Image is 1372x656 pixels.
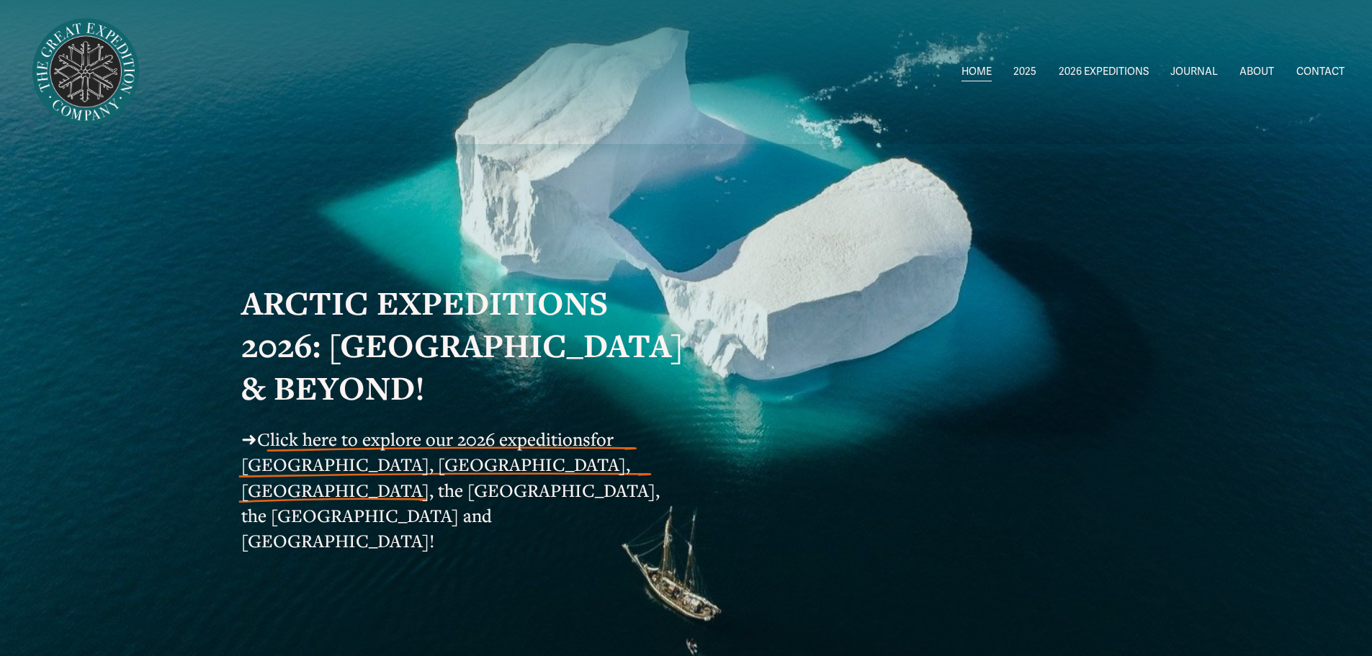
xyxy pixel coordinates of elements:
strong: ARCTIC EXPEDITIONS 2026: [GEOGRAPHIC_DATA] & BEYOND! [241,281,691,410]
a: CONTACT [1296,62,1345,83]
span: for [GEOGRAPHIC_DATA], [GEOGRAPHIC_DATA], [GEOGRAPHIC_DATA], the [GEOGRAPHIC_DATA], the [GEOGRAPH... [241,427,664,552]
a: folder dropdown [1013,62,1036,83]
a: folder dropdown [1059,62,1149,83]
a: HOME [961,62,992,83]
a: JOURNAL [1170,62,1218,83]
span: 2025 [1013,63,1036,81]
img: Arctic Expeditions [27,14,144,130]
span: ➜ [241,427,257,451]
span: 2026 EXPEDITIONS [1059,63,1149,81]
a: ABOUT [1239,62,1274,83]
a: Click here to explore our 2026 expeditions [257,427,591,451]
